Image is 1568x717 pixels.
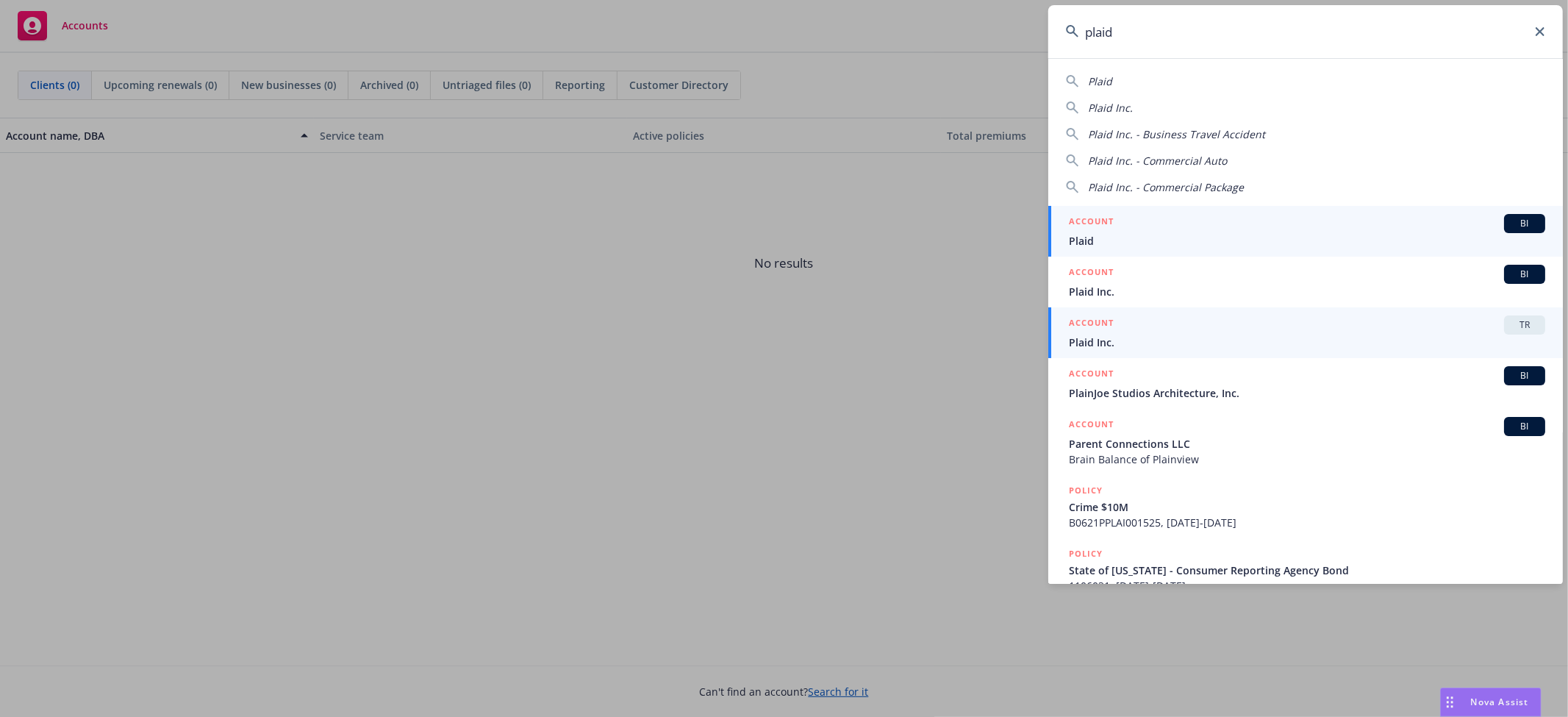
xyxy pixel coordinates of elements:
[1088,180,1244,194] span: Plaid Inc. - Commercial Package
[1069,563,1545,578] span: State of [US_STATE] - Consumer Reporting Agency Bond
[1069,214,1114,232] h5: ACCOUNT
[1069,385,1545,401] span: PlainJoe Studios Architecture, Inc.
[1088,127,1265,141] span: Plaid Inc. - Business Travel Accident
[1048,5,1563,58] input: Search...
[1069,546,1103,561] h5: POLICY
[1510,420,1539,433] span: BI
[1069,265,1114,282] h5: ACCOUNT
[1510,217,1539,230] span: BI
[1069,436,1545,452] span: Parent Connections LLC
[1441,688,1459,716] div: Drag to move
[1069,515,1545,530] span: B0621PPLAI001525, [DATE]-[DATE]
[1510,268,1539,281] span: BI
[1069,315,1114,333] h5: ACCOUNT
[1088,74,1112,88] span: Plaid
[1069,233,1545,249] span: Plaid
[1440,688,1542,717] button: Nova Assist
[1069,366,1114,384] h5: ACCOUNT
[1069,417,1114,435] h5: ACCOUNT
[1069,578,1545,593] span: 1106031, [DATE]-[DATE]
[1048,409,1563,475] a: ACCOUNTBIParent Connections LLCBrain Balance of Plainview
[1510,369,1539,382] span: BI
[1069,483,1103,498] h5: POLICY
[1088,101,1133,115] span: Plaid Inc.
[1048,538,1563,602] a: POLICYState of [US_STATE] - Consumer Reporting Agency Bond1106031, [DATE]-[DATE]
[1471,696,1529,708] span: Nova Assist
[1510,318,1539,332] span: TR
[1048,307,1563,358] a: ACCOUNTTRPlaid Inc.
[1069,335,1545,350] span: Plaid Inc.
[1069,284,1545,299] span: Plaid Inc.
[1048,475,1563,538] a: POLICYCrime $10MB0621PPLAI001525, [DATE]-[DATE]
[1048,257,1563,307] a: ACCOUNTBIPlaid Inc.
[1088,154,1227,168] span: Plaid Inc. - Commercial Auto
[1048,206,1563,257] a: ACCOUNTBIPlaid
[1048,358,1563,409] a: ACCOUNTBIPlainJoe Studios Architecture, Inc.
[1069,499,1545,515] span: Crime $10M
[1069,452,1545,467] span: Brain Balance of Plainview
